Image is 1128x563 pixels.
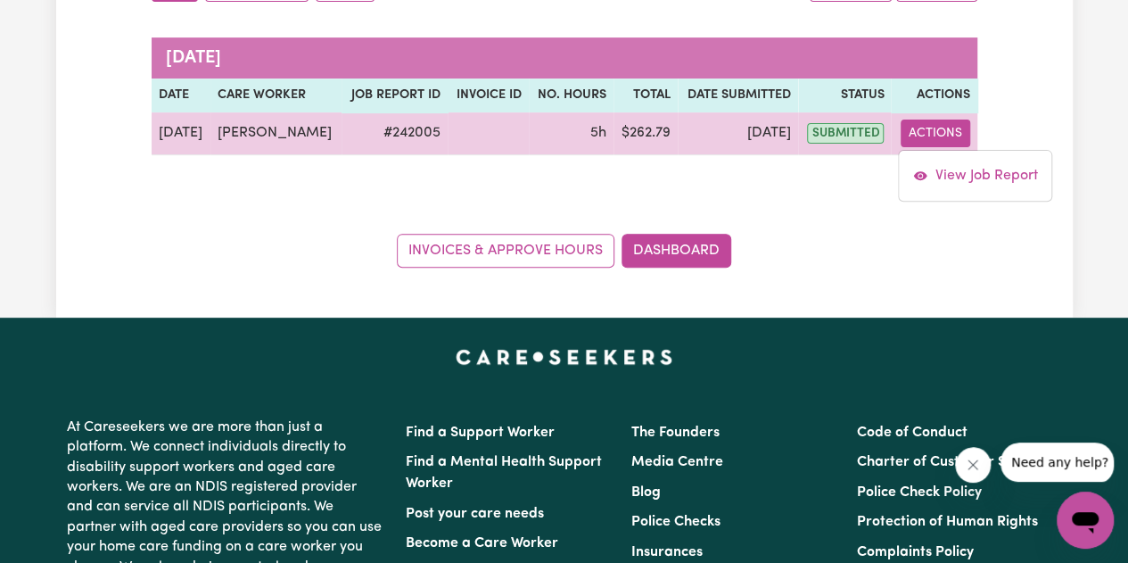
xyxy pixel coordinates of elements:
[631,455,723,469] a: Media Centre
[397,234,614,268] a: Invoices & Approve Hours
[448,79,529,112] th: Invoice ID
[631,426,720,440] a: The Founders
[406,426,555,440] a: Find a Support Worker
[152,37,977,79] caption: [DATE]
[901,120,970,147] button: Actions
[807,123,884,144] span: submitted
[613,79,679,112] th: Total
[622,234,731,268] a: Dashboard
[406,455,602,491] a: Find a Mental Health Support Worker
[631,515,720,529] a: Police Checks
[631,545,703,559] a: Insurances
[1057,492,1114,549] iframe: Button to launch messaging window
[899,158,1051,194] a: View job report 242005
[342,112,448,155] td: # 242005
[342,79,448,112] th: Job Report ID
[406,507,544,521] a: Post your care needs
[678,79,798,112] th: Date Submitted
[152,79,210,112] th: Date
[1000,443,1114,484] iframe: Message from company
[210,112,342,155] td: [PERSON_NAME]
[613,112,679,155] td: $ 262.79
[891,79,976,112] th: Actions
[210,79,342,112] th: Care worker
[898,150,1052,202] div: Actions
[857,455,1046,469] a: Charter of Customer Service
[152,112,210,155] td: [DATE]
[857,426,967,440] a: Code of Conduct
[456,350,672,364] a: Careseekers home page
[678,112,798,155] td: [DATE]
[631,485,661,500] a: Blog
[955,447,993,485] iframe: Close message
[798,79,891,112] th: Status
[857,545,974,559] a: Complaints Policy
[857,485,982,500] a: Police Check Policy
[590,126,606,140] span: 5 hours
[529,79,613,112] th: No. Hours
[857,515,1038,529] a: Protection of Human Rights
[406,536,558,551] a: Become a Care Worker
